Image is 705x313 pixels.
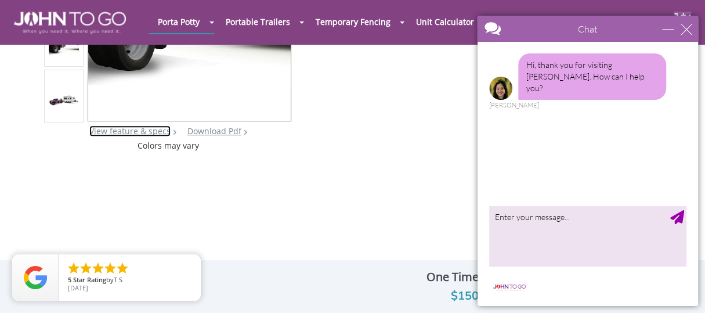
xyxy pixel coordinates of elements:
[149,10,208,33] a: Porta Potty
[407,10,482,33] a: Unit Calculator
[386,287,559,305] div: $150.00
[49,94,79,106] img: Product
[386,267,559,287] div: One Time Charge
[244,129,247,135] img: chevron.png
[44,140,292,152] div: Colors may vary
[471,9,705,313] iframe: Live Chat Box
[187,125,241,136] a: Download Pdf
[14,12,126,34] img: JOHN to go
[306,10,399,33] a: Temporary Fencing
[216,10,298,33] a: Portable Trailers
[89,125,171,136] a: View feature & specs
[173,129,176,135] img: right arrow icon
